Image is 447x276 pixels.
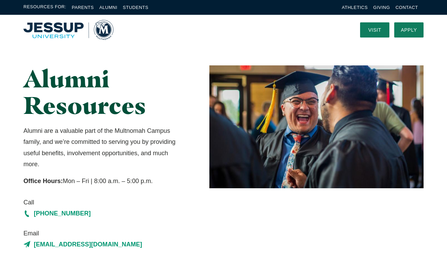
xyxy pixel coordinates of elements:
a: Contact [396,5,418,10]
a: Visit [360,22,389,38]
img: Multnomah University Logo [23,20,113,40]
a: [EMAIL_ADDRESS][DOMAIN_NAME] [23,239,182,250]
span: Email [23,228,182,239]
a: Giving [373,5,390,10]
h1: Alumni Resources [23,65,182,118]
a: Athletics [342,5,368,10]
p: Alumni are a valuable part of the Multnomah Campus family, and we’re committed to serving you by ... [23,125,182,170]
span: Resources For: [23,3,66,11]
a: [PHONE_NUMBER] [23,208,182,219]
a: Apply [394,22,424,38]
strong: Office Hours: [23,178,63,184]
p: Mon – Fri | 8:00 a.m. – 5:00 p.m. [23,176,182,187]
span: Call [23,197,182,208]
a: Parents [72,5,94,10]
img: Two Graduates Laughing [209,65,424,188]
a: Alumni [99,5,117,10]
a: Home [23,20,113,40]
a: Students [123,5,148,10]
